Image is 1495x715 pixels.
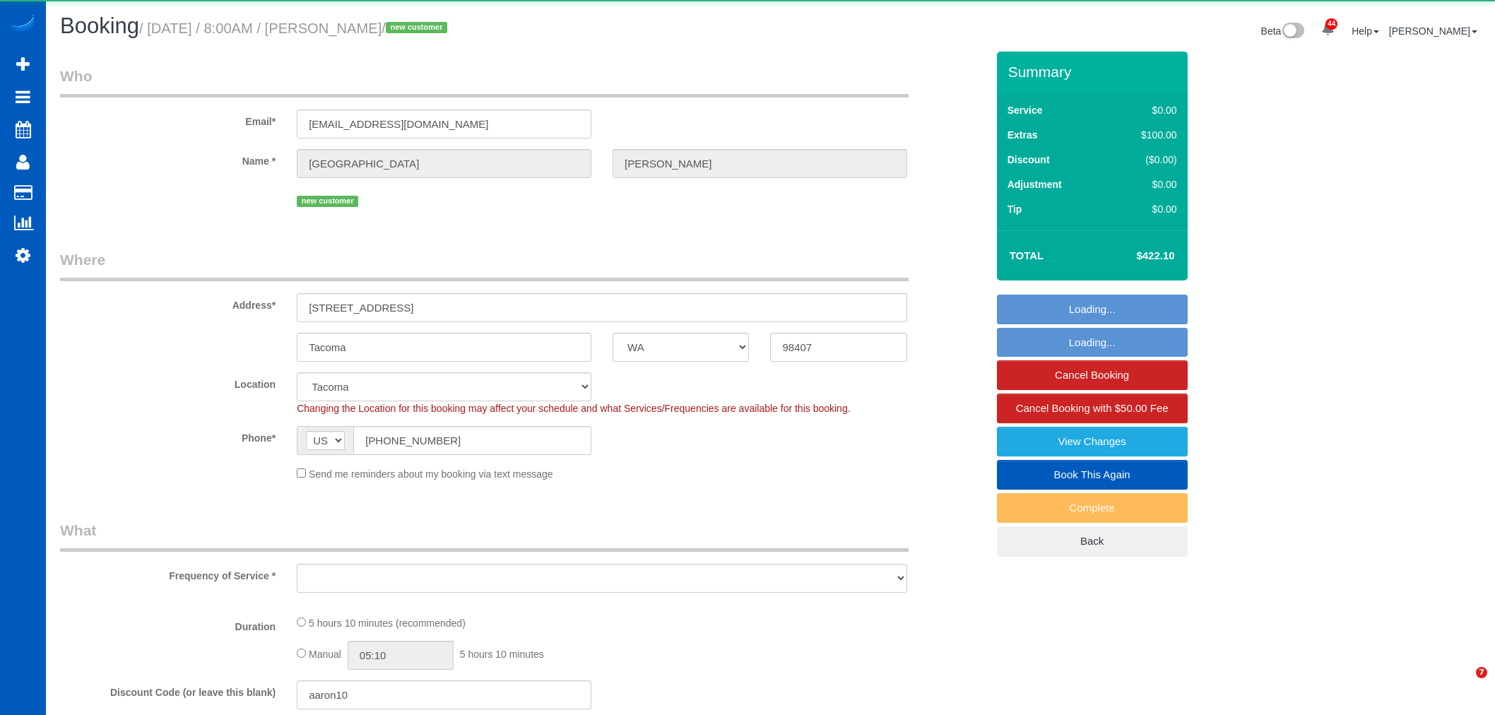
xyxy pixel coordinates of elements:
[1007,153,1050,167] label: Discount
[1111,202,1177,216] div: $0.00
[49,680,286,699] label: Discount Code (or leave this blank)
[1111,103,1177,117] div: $0.00
[386,22,447,33] span: new customer
[309,468,553,480] span: Send me reminders about my booking via text message
[49,615,286,634] label: Duration
[1314,14,1342,45] a: 44
[382,20,451,36] span: /
[1010,249,1044,261] strong: Total
[297,110,591,138] input: Email*
[297,403,850,414] span: Changing the Location for this booking may affect your schedule and what Services/Frequencies are...
[1352,25,1379,37] a: Help
[1111,177,1177,191] div: $0.00
[613,149,907,178] input: Last Name*
[49,372,286,391] label: Location
[460,649,544,660] span: 5 hours 10 minutes
[997,460,1188,490] a: Book This Again
[139,20,451,36] small: / [DATE] / 8:00AM / [PERSON_NAME]
[8,14,37,34] img: Automaid Logo
[297,149,591,178] input: First Name*
[997,427,1188,456] a: View Changes
[1007,103,1043,117] label: Service
[353,426,591,455] input: Phone*
[1007,177,1062,191] label: Adjustment
[49,110,286,129] label: Email*
[1007,128,1038,142] label: Extras
[309,617,466,629] span: 5 hours 10 minutes (recommended)
[60,249,909,281] legend: Where
[1111,128,1177,142] div: $100.00
[49,426,286,445] label: Phone*
[1094,250,1174,262] h4: $422.10
[1261,25,1305,37] a: Beta
[309,649,341,660] span: Manual
[60,13,139,38] span: Booking
[1007,202,1022,216] label: Tip
[997,526,1188,556] a: Back
[49,293,286,312] label: Address*
[49,564,286,583] label: Frequency of Service *
[60,66,909,97] legend: Who
[1008,64,1181,80] h3: Summary
[997,360,1188,390] a: Cancel Booking
[1447,667,1481,701] iframe: Intercom live chat
[1476,667,1487,678] span: 7
[60,520,909,552] legend: What
[997,394,1188,423] a: Cancel Booking with $50.00 Fee
[1389,25,1477,37] a: [PERSON_NAME]
[297,333,591,362] input: City*
[1325,18,1337,30] span: 44
[770,333,906,362] input: Zip Code*
[49,149,286,168] label: Name *
[1281,23,1304,41] img: New interface
[1111,153,1177,167] div: ($0.00)
[297,196,358,207] span: new customer
[1016,402,1169,414] span: Cancel Booking with $50.00 Fee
